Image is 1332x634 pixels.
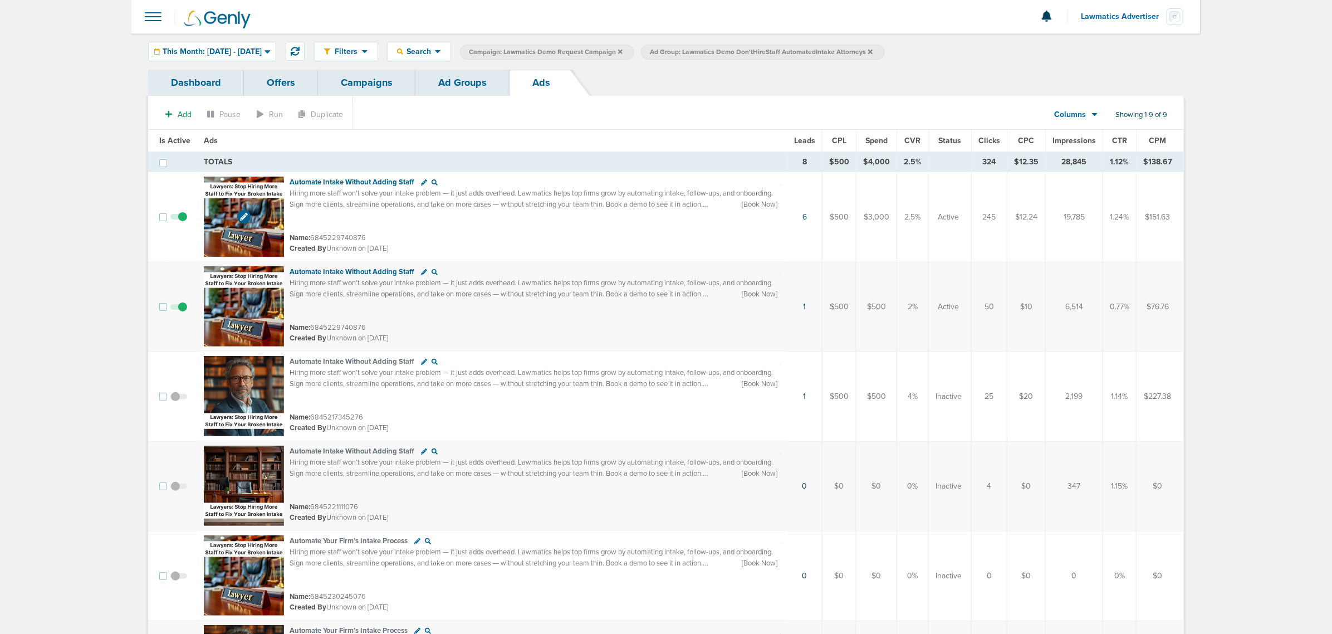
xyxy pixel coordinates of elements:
span: Name: [290,323,310,332]
td: 0 [1046,531,1103,621]
td: $3,000 [856,172,897,262]
small: Unknown on [DATE] [290,513,388,523]
td: $500 [822,352,856,441]
td: 0 [972,531,1007,621]
td: $0 [1007,441,1046,531]
small: Unknown on [DATE] [290,243,388,253]
small: Unknown on [DATE] [290,423,388,433]
td: $10 [1007,262,1046,352]
span: Is Active [159,136,190,145]
td: $227.38 [1137,352,1184,441]
td: 2.5% [897,152,929,172]
small: 6845229740876 [290,323,366,332]
span: Hiring more staff won’t solve your intake problem — it just adds overhead. Lawmatics helps top fi... [290,189,773,209]
span: Status [939,136,962,145]
span: Ad Group: Lawmatics Demo Don'tHireStaff AutomatedIntake Attorneys [650,47,873,57]
span: Clicks [978,136,1000,145]
td: 347 [1046,441,1103,531]
a: Campaigns [318,70,415,96]
span: Hiring more staff won’t solve your intake problem — it just adds overhead. Lawmatics helps top fi... [290,458,773,478]
a: 6 [802,212,807,222]
span: CVR [905,136,921,145]
span: Created By [290,513,326,522]
span: CPC [1018,136,1035,145]
span: Name: [290,233,310,242]
td: 4% [897,352,929,441]
span: [Book Now] [742,469,777,479]
span: Name: [290,413,310,422]
a: 0 [802,571,807,581]
span: Impressions [1052,136,1096,145]
small: 6845217345276 [290,413,363,422]
td: $151.63 [1137,172,1184,262]
span: CPM [1149,136,1167,145]
a: 1 [804,302,806,311]
td: $0 [1007,531,1046,621]
td: 245 [972,172,1007,262]
span: Campaign: Lawmatics Demo Request Campaign [469,47,623,57]
span: CPL [832,136,846,145]
td: 1.12% [1103,152,1137,172]
span: CTR [1112,136,1127,145]
td: $4,000 [856,152,897,172]
td: $0 [1137,441,1184,531]
span: Hiring more staff won’t solve your intake problem — it just adds overhead. Lawmatics helps top fi... [290,279,773,299]
span: Hiring more staff won’t solve your intake problem — it just adds overhead. Lawmatics helps top fi... [290,368,773,388]
small: Unknown on [DATE] [290,602,388,612]
span: Add [178,110,192,119]
small: Unknown on [DATE] [290,333,388,343]
td: 6,514 [1046,262,1103,352]
td: TOTALS [197,152,787,172]
span: Inactive [936,481,962,492]
span: Automate Intake Without Adding Staff [290,447,414,456]
td: 2.5% [897,172,929,262]
td: 2,199 [1046,352,1103,441]
img: Ad image [204,266,284,347]
span: [Book Now] [742,379,777,389]
td: $138.67 [1137,152,1184,172]
td: $0 [822,531,856,621]
td: 2% [897,262,929,352]
td: 25 [972,352,1007,441]
td: $500 [822,262,856,352]
img: Ad image [204,177,284,257]
span: Inactive [936,391,962,402]
img: Ad image [204,535,284,616]
td: 0% [897,441,929,531]
img: Ad image [204,446,284,526]
td: $0 [856,531,897,621]
span: Hiring more staff won’t solve your intake problem — it just adds overhead. Lawmatics helps top fi... [290,548,773,568]
span: Lawmatics Advertiser [1081,13,1167,21]
span: [Book Now] [742,199,777,209]
span: Columns [1055,109,1086,120]
span: Automate Intake Without Adding Staff [290,267,414,276]
span: Spend [865,136,888,145]
td: $500 [856,262,897,352]
span: Ads [204,136,218,145]
td: $0 [822,441,856,531]
td: 28,845 [1046,152,1103,172]
a: Ad Groups [415,70,510,96]
span: Active [938,301,959,313]
a: 0 [802,481,807,491]
a: Ads [510,70,573,96]
img: Ad image [204,356,284,436]
span: Name: [290,503,310,511]
span: Inactive [936,570,962,582]
td: 0% [1103,531,1137,621]
td: $0 [1137,531,1184,621]
span: [Book Now] [742,558,777,568]
span: Created By [290,244,326,253]
a: 1 [804,392,806,401]
td: 4 [972,441,1007,531]
td: 1.14% [1103,352,1137,441]
td: 1.24% [1103,172,1137,262]
td: 50 [972,262,1007,352]
span: Active [938,212,959,223]
span: Filters [330,47,362,56]
small: 6845230245076 [290,592,366,601]
small: 6845229740876 [290,233,366,242]
span: Search [403,47,435,56]
span: Name: [290,592,310,601]
td: 19,785 [1046,172,1103,262]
